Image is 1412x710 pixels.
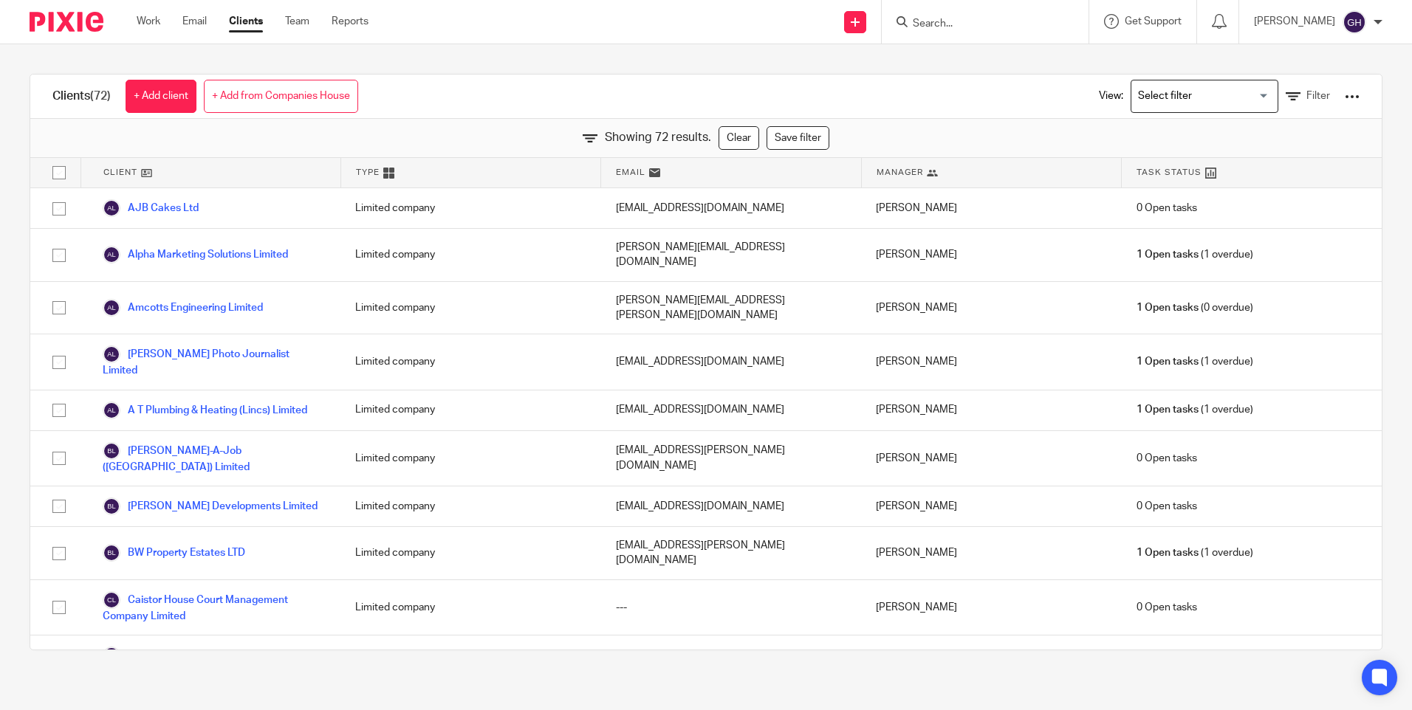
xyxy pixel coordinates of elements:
[1137,545,1253,560] span: (1 overdue)
[767,126,829,150] a: Save filter
[601,580,861,635] div: ---
[103,299,263,317] a: Amcotts Engineering Limited
[90,90,111,102] span: (72)
[204,80,358,113] a: + Add from Companies House
[340,390,600,430] div: Limited company
[332,14,369,29] a: Reports
[103,345,326,378] a: [PERSON_NAME] Photo Journalist Limited
[601,635,861,690] div: ---
[861,188,1121,228] div: [PERSON_NAME]
[340,527,600,579] div: Limited company
[1137,166,1202,179] span: Task Status
[911,18,1044,31] input: Search
[1254,14,1335,29] p: [PERSON_NAME]
[1137,499,1197,514] span: 0 Open tasks
[1137,600,1197,615] span: 0 Open tasks
[103,544,245,562] a: BW Property Estates LTD
[601,229,861,281] div: [PERSON_NAME][EMAIL_ADDRESS][DOMAIN_NAME]
[103,497,318,515] a: [PERSON_NAME] Developments Limited
[103,199,199,217] a: AJB Cakes Ltd
[1137,300,1253,315] span: (0 overdue)
[137,14,160,29] a: Work
[1131,80,1278,113] div: Search for option
[861,486,1121,526] div: [PERSON_NAME]
[1137,545,1199,560] span: 1 Open tasks
[285,14,309,29] a: Team
[1125,16,1182,27] span: Get Support
[861,282,1121,334] div: [PERSON_NAME]
[103,647,120,664] img: svg%3E
[1137,247,1199,262] span: 1 Open tasks
[1077,75,1360,118] div: View:
[103,647,326,679] a: [PERSON_NAME] Grange Business Centre Ltd
[1137,402,1253,417] span: (1 overdue)
[340,486,600,526] div: Limited company
[30,12,103,32] img: Pixie
[45,159,73,187] input: Select all
[340,229,600,281] div: Limited company
[601,431,861,486] div: [EMAIL_ADDRESS][PERSON_NAME][DOMAIN_NAME]
[861,334,1121,389] div: [PERSON_NAME]
[182,14,207,29] a: Email
[861,527,1121,579] div: [PERSON_NAME]
[103,246,288,263] a: Alpha Marketing Solutions Limited
[1133,83,1269,109] input: Search for option
[719,126,759,150] a: Clear
[861,431,1121,486] div: [PERSON_NAME]
[103,246,120,263] img: svg%3E
[103,442,120,460] img: svg%3E
[103,199,120,217] img: svg%3E
[340,431,600,486] div: Limited company
[103,299,120,317] img: svg%3E
[1137,402,1199,417] span: 1 Open tasks
[103,401,307,419] a: A T Plumbing & Heating (Lincs) Limited
[229,14,263,29] a: Clients
[601,390,861,430] div: [EMAIL_ADDRESS][DOMAIN_NAME]
[861,390,1121,430] div: [PERSON_NAME]
[601,282,861,334] div: [PERSON_NAME][EMAIL_ADDRESS][PERSON_NAME][DOMAIN_NAME]
[103,497,120,515] img: svg%3E
[861,229,1121,281] div: [PERSON_NAME]
[877,166,923,179] span: Manager
[340,334,600,389] div: Limited company
[340,635,600,690] div: Limited company
[126,80,196,113] a: + Add client
[861,635,1121,690] div: [PERSON_NAME]
[52,89,111,104] h1: Clients
[103,591,120,609] img: svg%3E
[340,580,600,635] div: Limited company
[103,345,120,363] img: svg%3E
[103,401,120,419] img: svg%3E
[1343,10,1366,34] img: svg%3E
[340,282,600,334] div: Limited company
[1137,201,1197,216] span: 0 Open tasks
[1137,451,1197,466] span: 0 Open tasks
[861,580,1121,635] div: [PERSON_NAME]
[601,334,861,389] div: [EMAIL_ADDRESS][DOMAIN_NAME]
[103,442,326,475] a: [PERSON_NAME]-A-Job ([GEOGRAPHIC_DATA]) Limited
[616,166,645,179] span: Email
[1137,247,1253,262] span: (1 overdue)
[1137,300,1199,315] span: 1 Open tasks
[356,166,380,179] span: Type
[1137,354,1253,369] span: (1 overdue)
[340,188,600,228] div: Limited company
[103,166,137,179] span: Client
[601,527,861,579] div: [EMAIL_ADDRESS][PERSON_NAME][DOMAIN_NAME]
[601,188,861,228] div: [EMAIL_ADDRESS][DOMAIN_NAME]
[1137,354,1199,369] span: 1 Open tasks
[103,591,326,624] a: Caistor House Court Management Company Limited
[1306,91,1330,101] span: Filter
[601,486,861,526] div: [EMAIL_ADDRESS][DOMAIN_NAME]
[605,129,711,146] span: Showing 72 results.
[103,544,120,562] img: svg%3E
